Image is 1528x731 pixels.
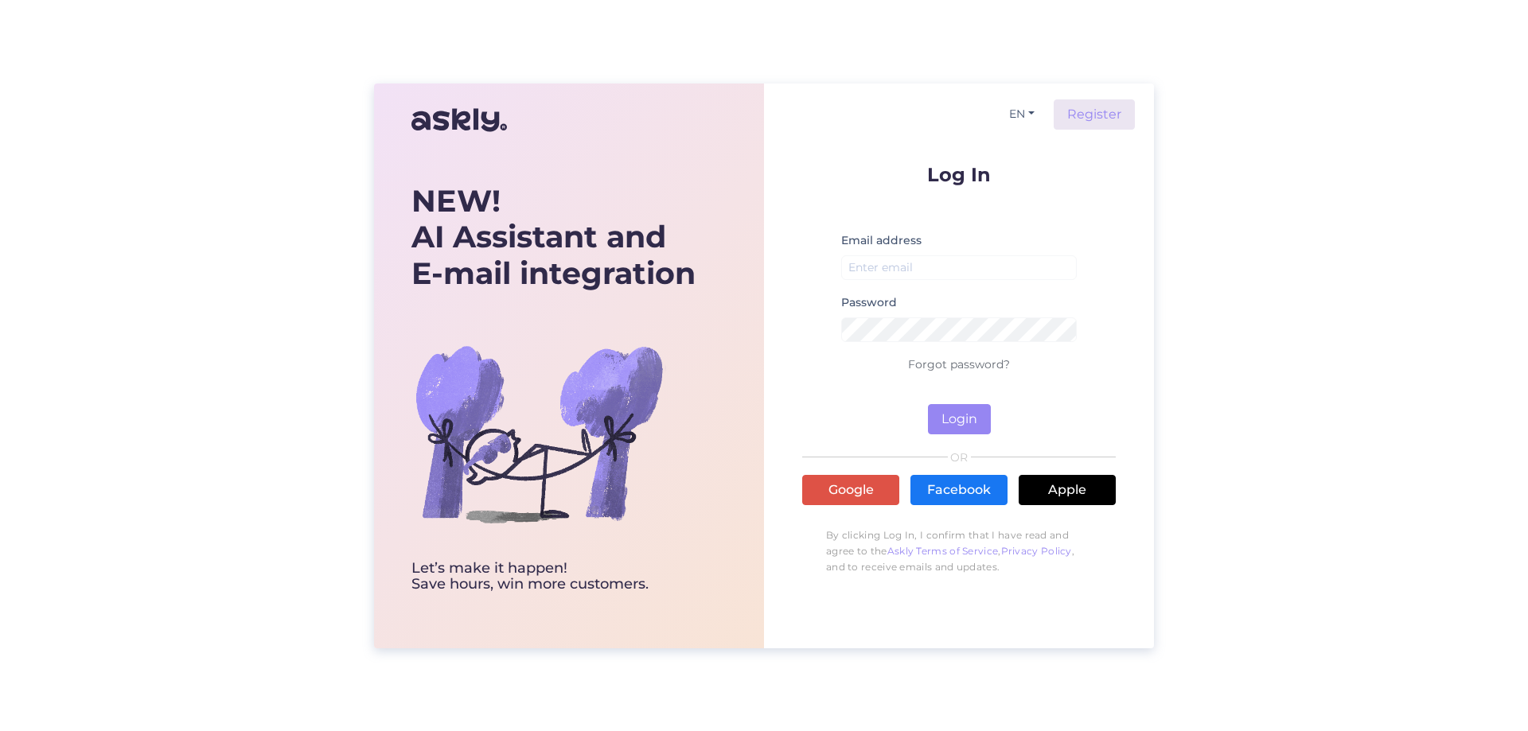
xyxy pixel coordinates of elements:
[802,519,1116,583] p: By clicking Log In, I confirm that I have read and agree to the , , and to receive emails and upd...
[928,404,991,434] button: Login
[411,101,507,139] img: Askly
[802,165,1116,185] p: Log In
[910,475,1008,505] a: Facebook
[908,357,1010,371] a: Forgot password?
[841,232,922,249] label: Email address
[411,561,696,593] div: Let’s make it happen! Save hours, win more customers.
[1019,475,1116,505] a: Apple
[411,306,666,561] img: bg-askly
[802,475,899,505] a: Google
[411,182,501,220] b: NEW!
[1003,103,1041,126] button: EN
[948,452,971,463] span: OR
[1054,99,1135,130] a: Register
[411,183,696,292] div: AI Assistant and E-mail integration
[887,545,999,557] a: Askly Terms of Service
[1001,545,1072,557] a: Privacy Policy
[841,294,897,311] label: Password
[841,255,1077,280] input: Enter email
